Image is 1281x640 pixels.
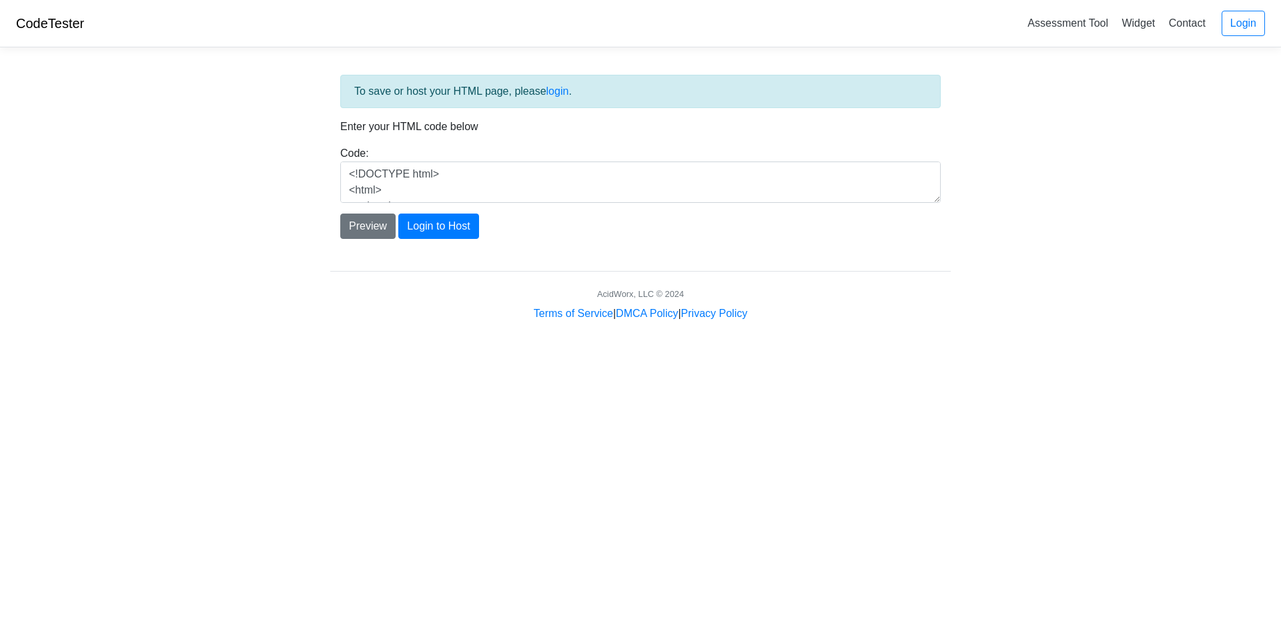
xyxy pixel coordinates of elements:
[616,308,678,319] a: DMCA Policy
[534,308,613,319] a: Terms of Service
[340,75,941,108] div: To save or host your HTML page, please .
[534,306,747,322] div: | |
[340,214,396,239] button: Preview
[1222,11,1265,36] a: Login
[1022,12,1114,34] a: Assessment Tool
[1164,12,1211,34] a: Contact
[597,288,684,300] div: AcidWorx, LLC © 2024
[340,162,941,203] textarea: <!DOCTYPE html> <html> <head> <title>Test</title> </head> <body> <h1>Hello, world!</h1> </body> <...
[546,85,569,97] a: login
[340,119,941,135] p: Enter your HTML code below
[1116,12,1160,34] a: Widget
[16,16,84,31] a: CodeTester
[398,214,478,239] button: Login to Host
[330,145,951,203] div: Code:
[681,308,748,319] a: Privacy Policy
